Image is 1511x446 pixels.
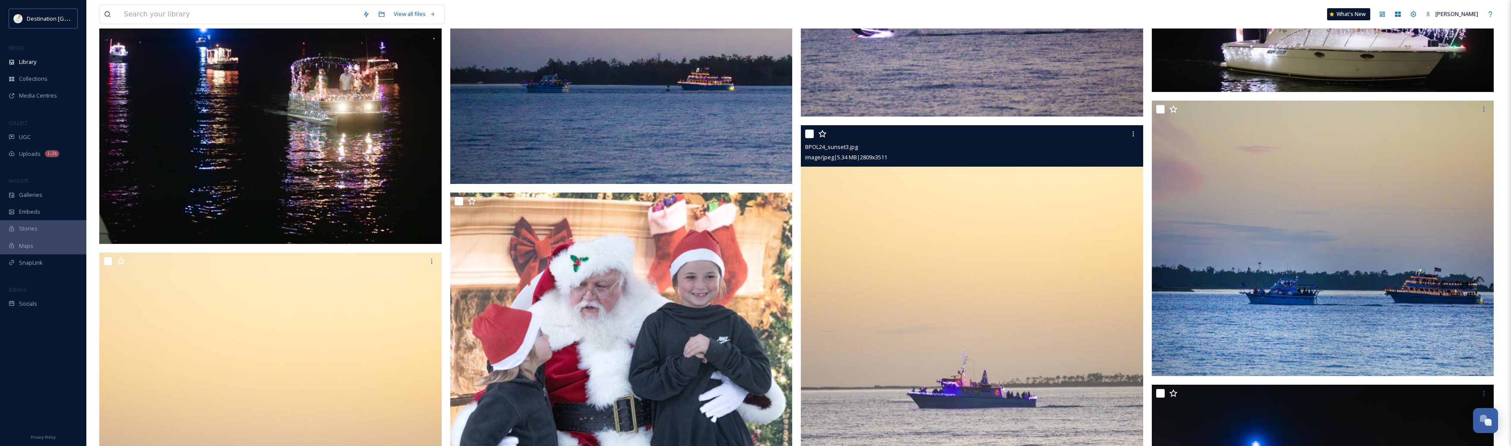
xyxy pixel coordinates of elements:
[1421,6,1483,22] a: [PERSON_NAME]
[45,150,59,157] div: 1.2k
[1473,408,1498,433] button: Open Chat
[19,150,41,158] span: Uploads
[9,44,24,51] span: MEDIA
[14,14,22,23] img: download.png
[1435,10,1478,18] span: [PERSON_NAME]
[9,286,26,293] span: SOCIALS
[389,6,440,22] a: View all files
[19,133,31,141] span: UGC
[19,92,57,100] span: Media Centres
[19,58,36,66] span: Library
[805,153,887,161] span: image/jpeg | 5.34 MB | 2809 x 3511
[805,143,858,151] span: BPOL24_sunset3.jpg
[19,300,37,308] span: Socials
[1152,101,1496,376] img: BPOL24_sunset1.jpg
[19,75,47,83] span: Collections
[19,259,43,267] span: SnapLink
[120,5,358,24] input: Search your library
[31,431,56,442] a: Privacy Policy
[19,191,42,199] span: Galleries
[9,120,27,126] span: COLLECT
[19,242,33,250] span: Maps
[1327,8,1370,20] a: What's New
[19,208,40,216] span: Embeds
[19,225,38,233] span: Stories
[27,14,113,22] span: Destination [GEOGRAPHIC_DATA]
[9,177,28,184] span: WIDGETS
[31,434,56,440] span: Privacy Policy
